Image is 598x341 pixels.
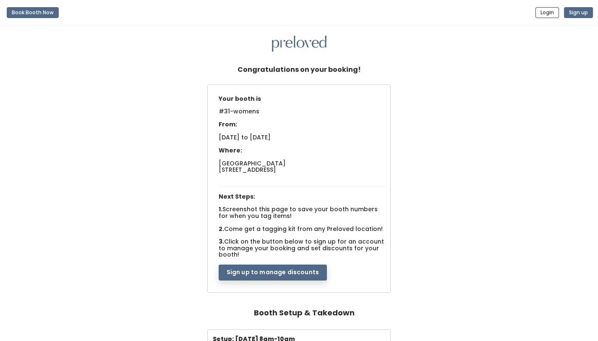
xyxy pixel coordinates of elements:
button: Login [535,7,559,18]
span: Screenshot this page to save your booth numbers for when you tag items! [219,205,378,220]
div: 1. 2. 3. [214,92,391,281]
h5: Congratulations on your booking! [238,62,361,78]
span: From: [219,120,237,129]
span: Your booth is [219,94,261,103]
button: Sign up to manage discounts [219,265,327,281]
span: [GEOGRAPHIC_DATA] [STREET_ADDRESS] [219,159,286,174]
h4: Booth Setup & Takedown [254,304,355,321]
span: Click on the button below to sign up for an account to manage your booking and set discounts for ... [219,237,384,259]
span: #31-womens [219,107,259,121]
a: Book Booth Now [7,3,59,22]
span: Come get a tagging kit from any Preloved location! [224,225,383,233]
button: Sign up [564,7,593,18]
button: Book Booth Now [7,7,59,18]
a: Sign up to manage discounts [219,268,327,276]
span: Where: [219,146,242,155]
span: [DATE] to [DATE] [219,133,271,142]
span: Next Steps: [219,192,255,201]
img: preloved logo [272,36,326,52]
